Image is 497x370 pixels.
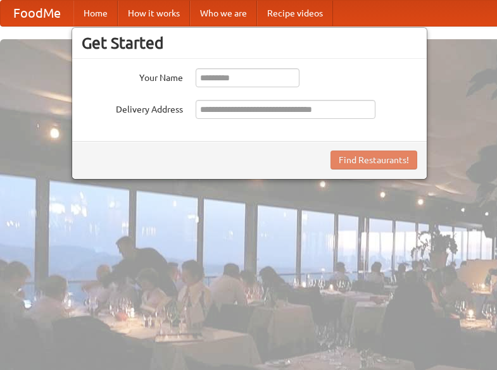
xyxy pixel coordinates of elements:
[73,1,118,26] a: Home
[82,100,183,116] label: Delivery Address
[330,151,417,170] button: Find Restaurants!
[1,1,73,26] a: FoodMe
[190,1,257,26] a: Who we are
[118,1,190,26] a: How it works
[82,68,183,84] label: Your Name
[257,1,333,26] a: Recipe videos
[82,34,417,52] h3: Get Started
